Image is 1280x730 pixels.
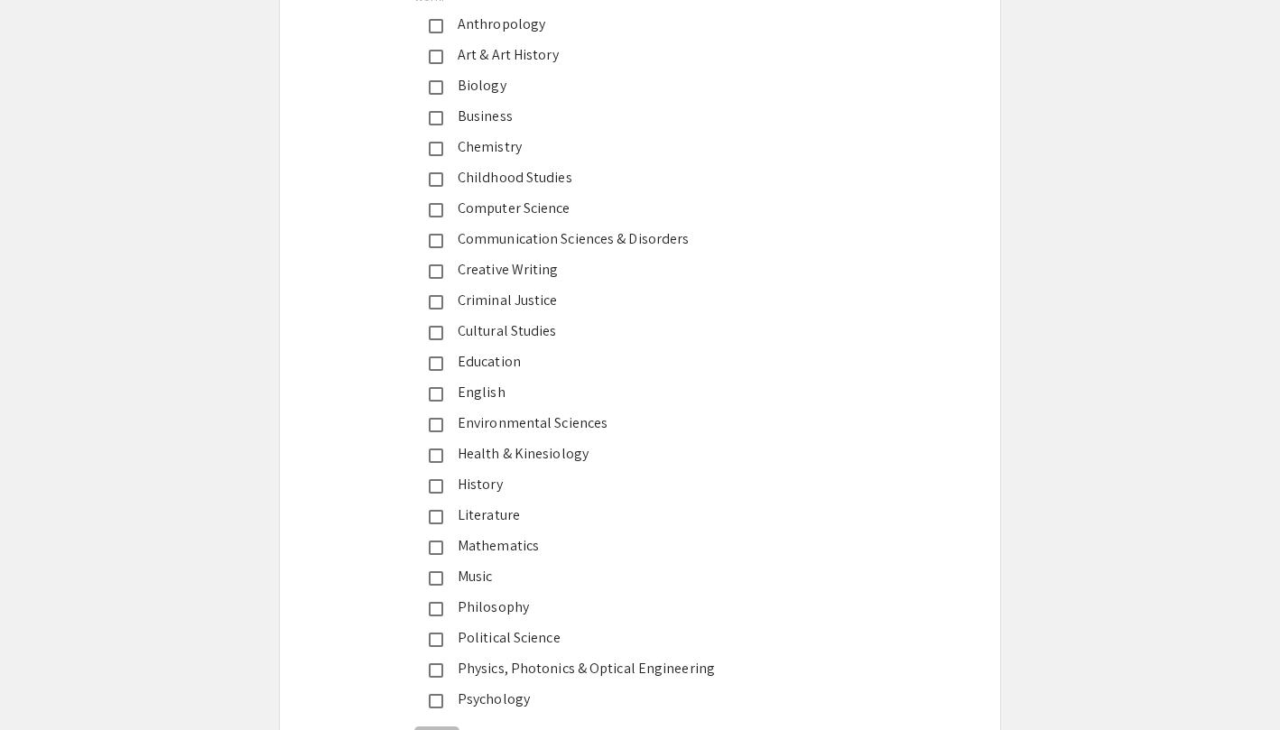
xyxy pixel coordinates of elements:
[443,259,822,281] div: Creative Writing
[443,658,822,679] div: Physics, Photonics & Optical Engineering
[443,412,822,434] div: Environmental Sciences
[443,596,822,618] div: Philosophy
[443,504,822,526] div: Literature
[443,228,822,250] div: Communication Sciences & Disorders
[443,136,822,158] div: Chemistry
[443,474,822,495] div: History
[443,443,822,465] div: Health & Kinesiology
[14,649,77,716] iframe: Chat
[443,382,822,403] div: English
[443,14,822,35] div: Anthropology
[443,535,822,557] div: Mathematics
[443,75,822,97] div: Biology
[443,106,822,127] div: Business
[443,167,822,189] div: Childhood Studies
[443,688,822,710] div: Psychology
[443,290,822,311] div: Criminal Justice
[443,566,822,587] div: Music
[443,351,822,373] div: Education
[443,320,822,342] div: Cultural Studies
[443,44,822,66] div: Art & Art History
[443,627,822,649] div: Political Science
[443,198,822,219] div: Computer Science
